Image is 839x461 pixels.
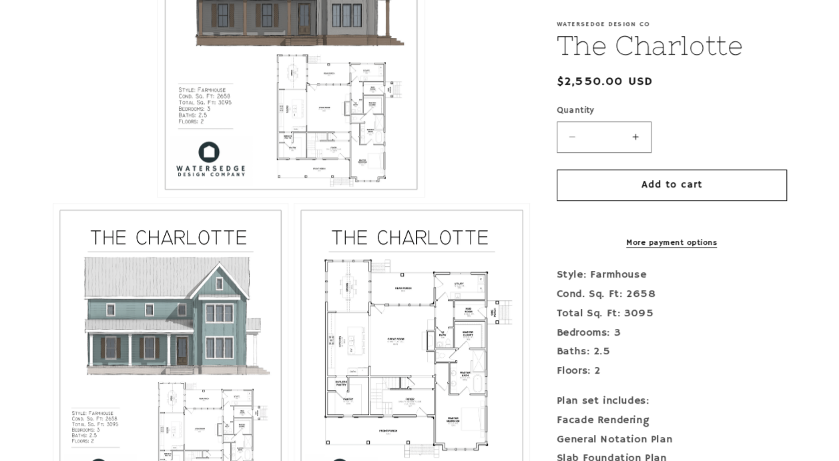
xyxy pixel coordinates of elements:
p: Style: Farmhouse Cond. Sq. Ft: 2658 Total Sq. Ft: 3095 Bedrooms: 3 Baths: 2.5 Floors: 2 [557,266,787,381]
div: Plan set includes: [557,392,787,411]
button: Add to cart [557,169,787,201]
h1: The Charlotte [557,28,787,63]
a: More payment options [557,237,787,249]
p: Watersedge Design Co [557,20,787,28]
div: General Notation Plan [557,430,787,450]
div: Facade Rendering [557,411,787,430]
span: $2,550.00 USD [557,73,653,91]
label: Quantity [557,104,787,117]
